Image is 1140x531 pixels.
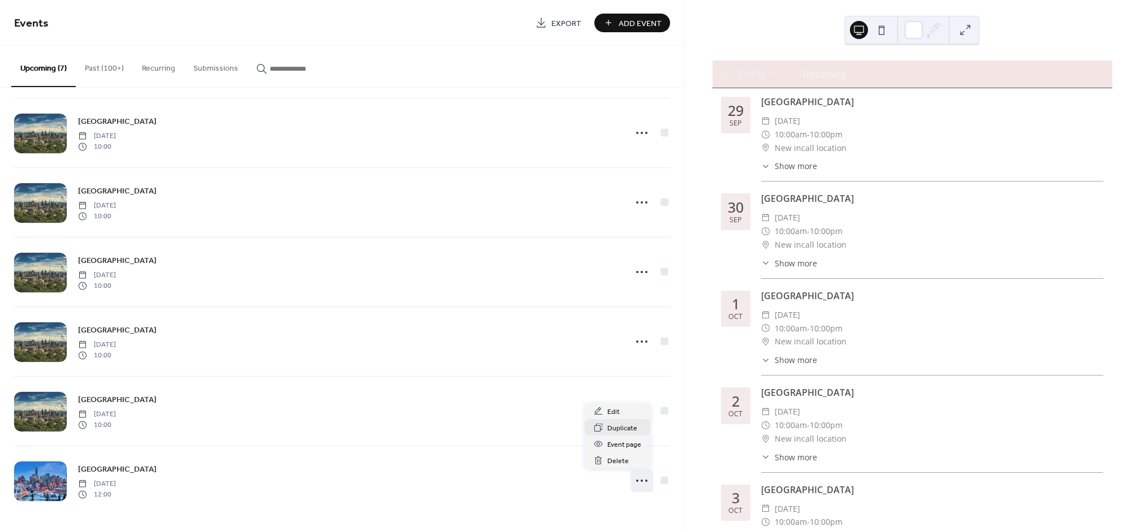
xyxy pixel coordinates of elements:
span: [DATE] [78,201,116,211]
span: - [807,322,810,335]
button: Add Event [594,14,670,32]
span: [DATE] [78,409,116,420]
a: [GEOGRAPHIC_DATA] [78,393,157,406]
div: 3 [732,491,740,505]
div: ​ [761,335,770,348]
span: - [807,515,810,529]
div: ​ [761,418,770,432]
span: 10:00 [78,141,116,152]
span: New incall location [775,141,847,155]
div: ​ [761,238,770,252]
div: Oct [728,507,742,515]
span: New incall location [775,432,847,446]
div: ​ [761,354,770,366]
div: ​ [761,141,770,155]
div: ​ [761,160,770,172]
div: 1 [732,297,740,311]
button: Submissions [184,46,247,86]
span: 10:00 [78,211,116,221]
span: Show more [775,451,817,463]
span: Show more [775,160,817,172]
div: ​ [761,257,770,269]
span: [DATE] [78,270,116,280]
span: [GEOGRAPHIC_DATA] [78,185,157,197]
div: Oct [728,411,742,418]
span: Duplicate [607,422,637,434]
span: 10:00am [775,322,807,335]
div: [GEOGRAPHIC_DATA] [761,289,1103,303]
span: 10:00 [78,350,116,360]
div: Oct [728,313,742,321]
span: New incall location [775,335,847,348]
div: ​ [761,211,770,225]
span: Show more [775,354,817,366]
div: ​ [761,322,770,335]
span: Add Event [619,18,662,29]
div: 30 [728,200,744,214]
button: Upcoming (7) [11,46,76,87]
span: 10:00pm [810,418,843,432]
div: ​ [761,405,770,418]
div: ​ [761,128,770,141]
div: [GEOGRAPHIC_DATA] [761,483,1103,497]
div: Upcoming [802,67,847,81]
a: [GEOGRAPHIC_DATA] [78,184,157,197]
button: Recurring [133,46,184,86]
span: Show more [775,257,817,269]
span: 10:00pm [810,128,843,141]
span: Events [14,12,49,34]
span: [DATE] [775,114,800,128]
span: 10:00pm [810,515,843,529]
span: Event page [607,439,641,451]
button: Past (100+) [76,46,133,86]
div: ​ [761,502,770,516]
div: ​ [761,225,770,238]
div: ​ [761,432,770,446]
a: [GEOGRAPHIC_DATA] [78,463,157,476]
span: - [807,225,810,238]
div: ​ [761,114,770,128]
button: ​Show more [761,257,817,269]
div: ​ [761,308,770,322]
div: [GEOGRAPHIC_DATA] [761,192,1103,205]
span: 10:00am [775,418,807,432]
span: - [807,128,810,141]
div: ​ [761,515,770,529]
div: ​ [761,451,770,463]
span: [DATE] [775,308,800,322]
div: 29 [728,103,744,118]
span: 12:00 [78,489,116,499]
button: ​Show more [761,451,817,463]
span: [DATE] [775,211,800,225]
span: [DATE] [78,479,116,489]
button: ​Show more [761,160,817,172]
span: 10:00 [78,280,116,291]
span: 10:00 [78,420,116,430]
span: [DATE] [78,340,116,350]
span: 10:00pm [810,322,843,335]
span: [GEOGRAPHIC_DATA] [78,325,157,336]
span: [DATE] [78,131,116,141]
a: [GEOGRAPHIC_DATA] [78,323,157,336]
span: Export [551,18,581,29]
span: [DATE] [775,405,800,418]
span: 10:00am [775,225,807,238]
span: - [807,418,810,432]
a: Export [527,14,590,32]
span: [GEOGRAPHIC_DATA] [78,255,157,267]
div: [GEOGRAPHIC_DATA] [761,95,1103,109]
a: [GEOGRAPHIC_DATA] [78,254,157,267]
span: New incall location [775,238,847,252]
span: Delete [607,455,629,467]
span: [GEOGRAPHIC_DATA] [78,394,157,406]
span: [GEOGRAPHIC_DATA] [78,116,157,128]
span: [DATE] [775,502,800,516]
a: [GEOGRAPHIC_DATA] [78,115,157,128]
button: ​Show more [761,354,817,366]
span: [GEOGRAPHIC_DATA] [78,464,157,476]
div: [GEOGRAPHIC_DATA] [761,386,1103,399]
div: 2 [732,394,740,408]
span: 10:00am [775,515,807,529]
span: Edit [607,406,620,418]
